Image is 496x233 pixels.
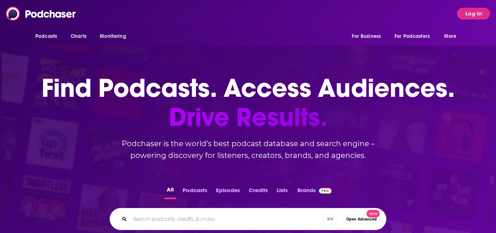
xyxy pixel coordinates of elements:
button: Podcasts [180,185,209,199]
span: Monitoring [100,31,126,42]
h1: Find Podcasts. Access Audiences. [42,74,455,132]
span: More [444,31,457,42]
a: BrandsPodchaser Pro [297,185,332,199]
img: Podchaser Pro [319,188,332,194]
a: Charts [66,29,91,43]
input: Search podcasts, credits, & more... [130,213,323,225]
span: Open Advanced [346,217,377,221]
button: Credits [247,185,270,199]
span: For Business [352,31,381,42]
button: open menu [95,29,135,43]
button: open menu [439,29,466,43]
span: ⌘ K [323,214,337,225]
span: Charts [71,31,86,42]
button: Episodes [214,185,242,199]
span: Drive Results. [42,103,455,132]
button: open menu [30,29,67,43]
button: All [164,185,176,199]
button: Open AdvancedNew [343,215,380,223]
button: open menu [390,29,440,43]
button: Log In [457,8,490,20]
div: Search podcasts, credits, & more... [110,208,386,230]
h2: Podchaser is the world’s best podcast database and search engine – powering discovery for listene... [101,138,395,161]
button: Lists [274,185,290,199]
span: New [366,210,380,218]
span: For Podcasters [394,31,430,42]
img: Podchaser - Follow, Share and Rate Podcasts [6,7,77,21]
span: Podcasts [35,31,57,42]
button: open menu [347,29,390,43]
